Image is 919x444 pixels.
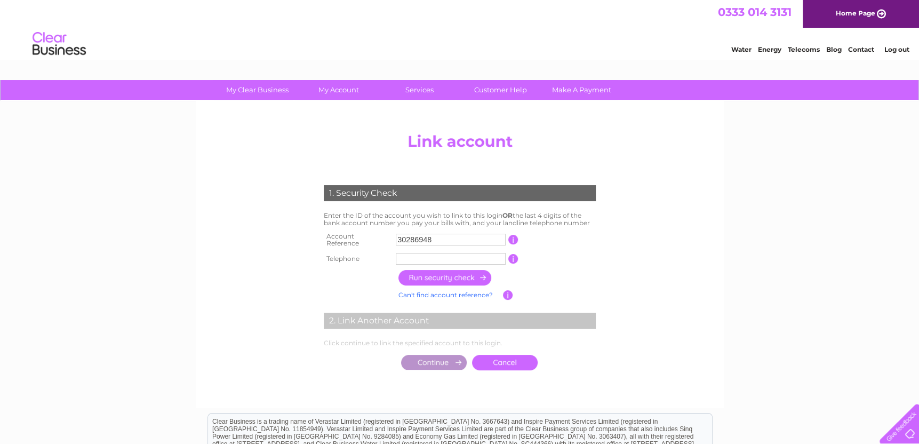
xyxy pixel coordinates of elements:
div: Clear Business is a trading name of Verastar Limited (registered in [GEOGRAPHIC_DATA] No. 3667643... [208,6,712,52]
b: OR [502,211,513,219]
a: Can't find account reference? [398,291,493,299]
img: logo.png [32,28,86,60]
a: My Clear Business [213,80,301,100]
a: Energy [758,45,781,53]
a: Blog [826,45,842,53]
th: Account Reference [321,229,394,251]
div: 2. Link Another Account [324,313,596,329]
input: Information [503,290,513,300]
a: Telecoms [788,45,820,53]
a: Make A Payment [538,80,626,100]
input: Information [508,235,518,244]
a: Cancel [472,355,538,370]
td: Click continue to link the specified account to this login. [321,337,598,350]
a: Contact [848,45,874,53]
a: 0333 014 3131 [718,5,792,19]
a: My Account [294,80,382,100]
a: Customer Help [457,80,545,100]
a: Water [731,45,752,53]
td: Enter the ID of the account you wish to link to this login the last 4 digits of the bank account ... [321,209,598,229]
input: Submit [401,355,467,370]
a: Log out [884,45,909,53]
div: 1. Security Check [324,185,596,201]
a: Services [375,80,464,100]
th: Telephone [321,250,394,267]
input: Information [508,254,518,264]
